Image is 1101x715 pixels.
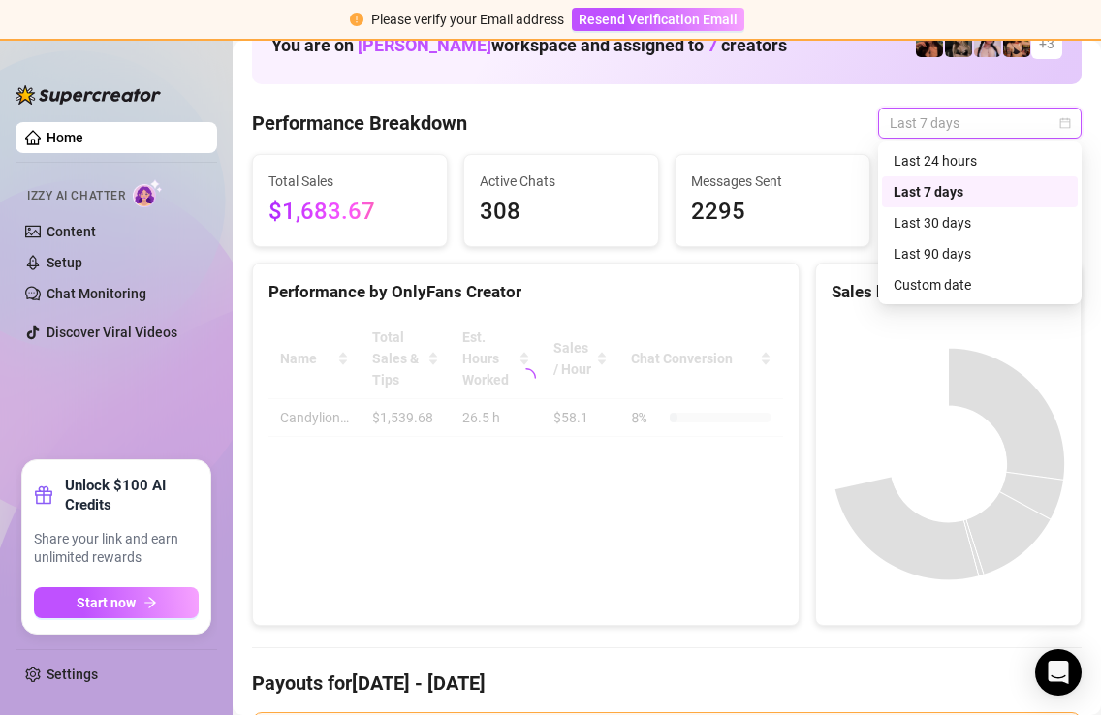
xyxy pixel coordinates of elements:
[513,365,538,390] span: loading
[77,595,136,610] span: Start now
[47,286,146,301] a: Chat Monitoring
[34,530,199,568] span: Share your link and earn unlimited rewards
[47,255,82,270] a: Setup
[47,325,177,340] a: Discover Viral Videos
[47,130,83,145] a: Home
[945,30,972,57] img: Rolyat
[1003,30,1030,57] img: Oxillery
[708,35,717,55] span: 7
[882,176,1078,207] div: Last 7 days
[894,243,1066,264] div: Last 90 days
[34,485,53,505] span: gift
[882,238,1078,269] div: Last 90 days
[371,9,564,30] div: Please verify your Email address
[1035,649,1082,696] div: Open Intercom Messenger
[882,145,1078,176] div: Last 24 hours
[572,8,744,31] button: Resend Verification Email
[47,224,96,239] a: Content
[350,13,363,26] span: exclamation-circle
[65,476,199,514] strong: Unlock $100 AI Credits
[894,181,1066,202] div: Last 7 days
[47,667,98,682] a: Settings
[34,587,199,618] button: Start nowarrow-right
[882,207,1078,238] div: Last 30 days
[894,150,1066,171] div: Last 24 hours
[143,596,157,609] span: arrow-right
[974,30,1001,57] img: cyber
[894,274,1066,295] div: Custom date
[252,669,1082,697] h4: Payouts for [DATE] - [DATE]
[1039,33,1054,54] span: + 3
[480,171,643,192] span: Active Chats
[579,12,738,27] span: Resend Verification Email
[480,194,643,231] span: 308
[691,171,854,192] span: Messages Sent
[832,279,1065,305] div: Sales by OnlyFans Creator
[133,179,163,207] img: AI Chatter
[691,194,854,231] span: 2295
[894,212,1066,233] div: Last 30 days
[271,35,787,56] h1: You are on workspace and assigned to creators
[252,109,467,137] h4: Performance Breakdown
[890,109,1070,138] span: Last 7 days
[268,171,431,192] span: Total Sales
[882,269,1078,300] div: Custom date
[358,35,491,55] span: [PERSON_NAME]
[16,85,161,105] img: logo-BBDzfeDw.svg
[268,279,783,305] div: Performance by OnlyFans Creator
[1059,117,1071,129] span: calendar
[916,30,943,57] img: steph
[268,194,431,231] span: $1,683.67
[27,187,125,205] span: Izzy AI Chatter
